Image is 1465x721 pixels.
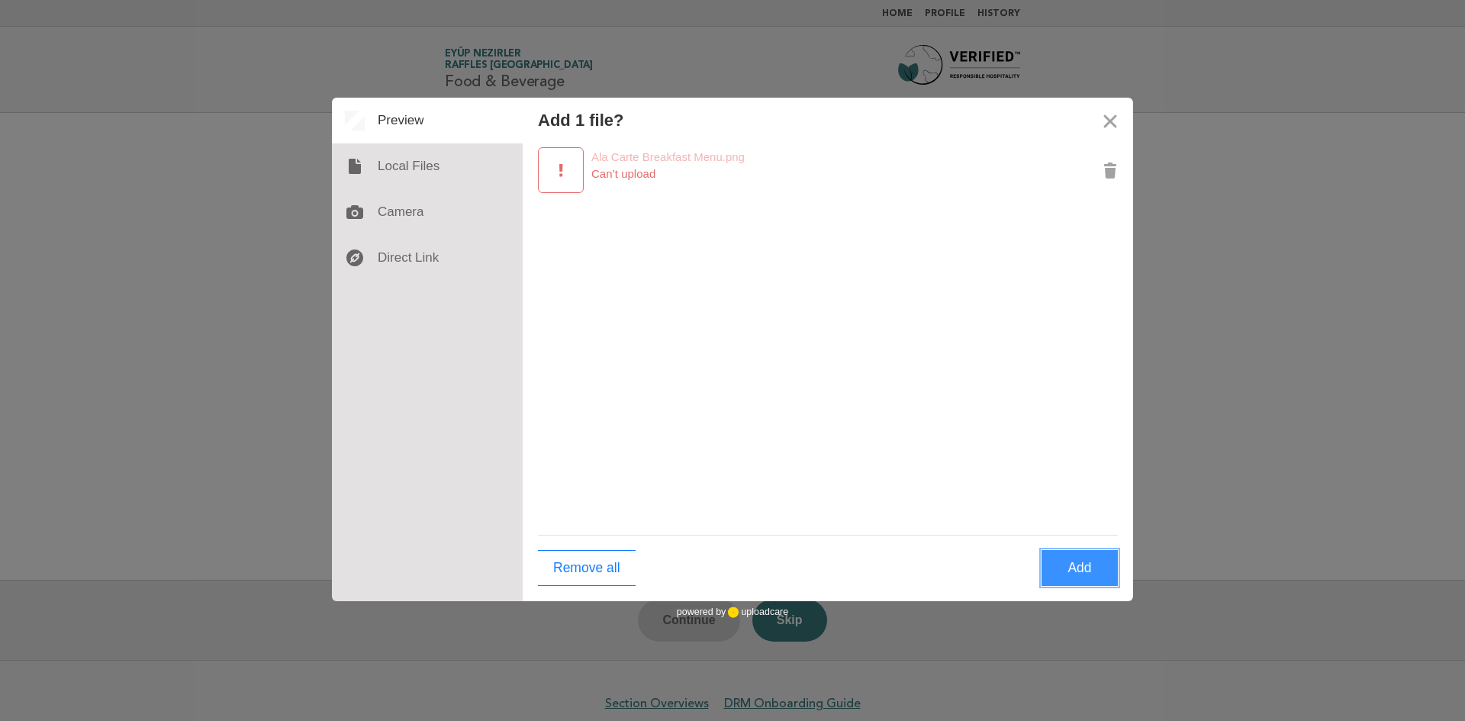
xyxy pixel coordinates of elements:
div: Preview [332,98,523,143]
button: Close [1087,98,1133,143]
a: uploadcare [726,607,788,618]
div: Add 1 file? [538,111,623,130]
div: Preview Ala Carte Breakfast Menu.png [538,147,1087,193]
div: Direct Link [332,235,523,281]
div: Local Files [332,143,523,189]
button: Remove Ala Carte Breakfast Menu.png [1087,147,1133,193]
button: Remove all [538,550,636,586]
div: Ala Carte Breakfast Menu.png [591,147,858,166]
div: Camera [332,189,523,235]
div: powered by [677,601,788,624]
div: Can’t upload [538,166,1072,182]
button: Add [1042,550,1118,586]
